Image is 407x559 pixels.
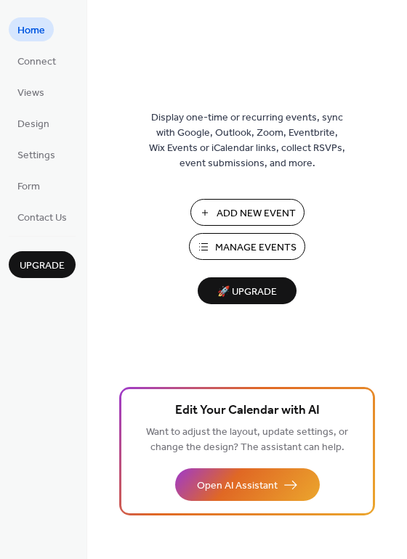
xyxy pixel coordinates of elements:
[9,205,76,229] a: Contact Us
[149,110,345,171] span: Display one-time or recurring events, sync with Google, Outlook, Zoom, Eventbrite, Wix Events or ...
[17,179,40,195] span: Form
[175,468,320,501] button: Open AI Assistant
[175,401,320,421] span: Edit Your Calendar with AI
[9,17,54,41] a: Home
[17,117,49,132] span: Design
[190,199,305,226] button: Add New Event
[189,233,305,260] button: Manage Events
[198,277,297,304] button: 🚀 Upgrade
[217,206,296,221] span: Add New Event
[146,423,348,457] span: Want to adjust the layout, update settings, or change the design? The assistant can help.
[17,148,55,163] span: Settings
[9,49,65,73] a: Connect
[17,23,45,38] span: Home
[17,211,67,226] span: Contact Us
[206,282,288,302] span: 🚀 Upgrade
[9,174,49,197] a: Form
[17,54,56,70] span: Connect
[197,478,278,494] span: Open AI Assistant
[215,240,297,256] span: Manage Events
[9,251,76,278] button: Upgrade
[9,111,58,135] a: Design
[9,142,64,166] a: Settings
[20,258,65,274] span: Upgrade
[9,80,53,104] a: Views
[17,86,44,101] span: Views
